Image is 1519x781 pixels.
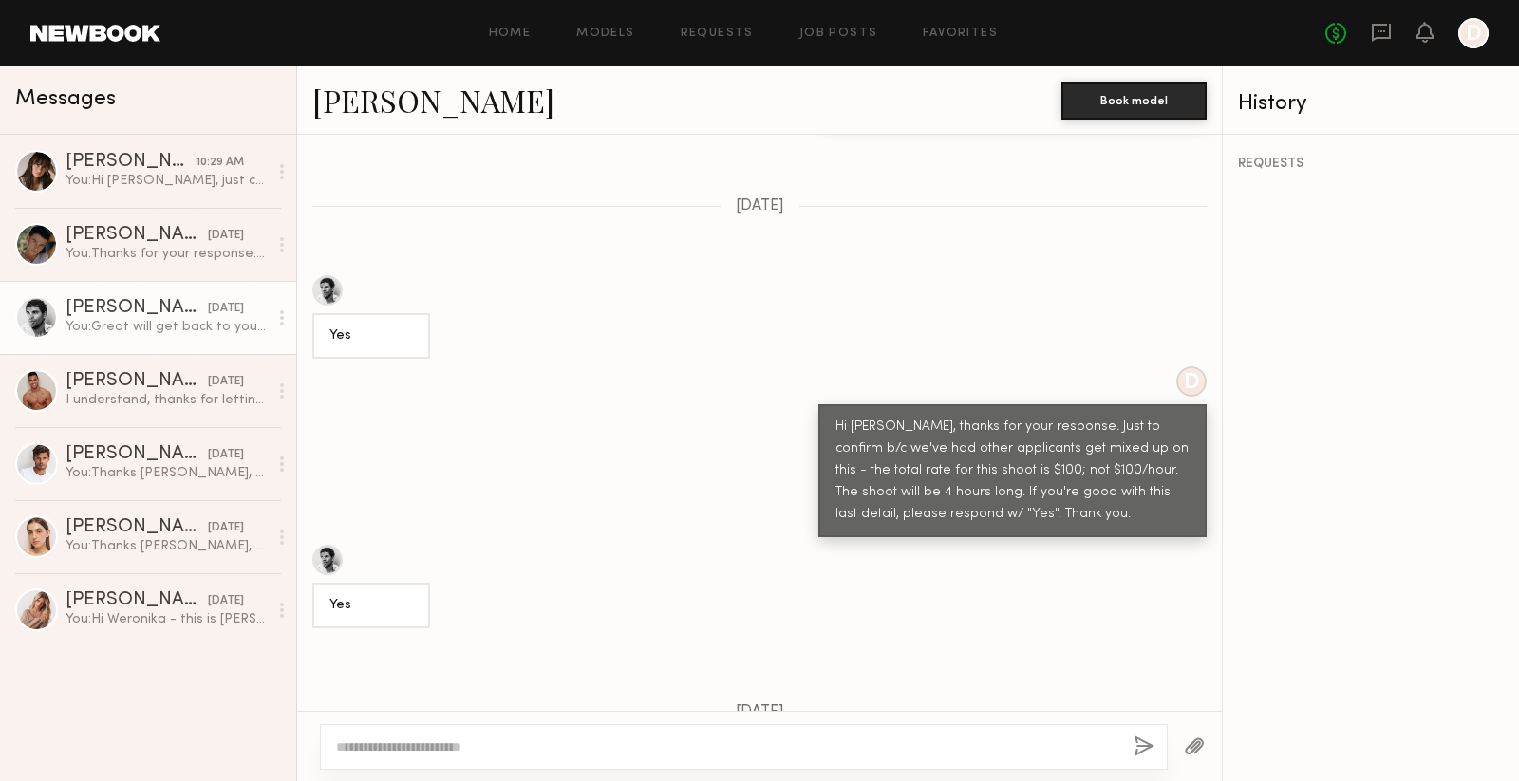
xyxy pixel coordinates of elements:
[208,519,244,537] div: [DATE]
[66,391,268,409] div: I understand, thanks for letting me know. I do see the rate range is up to $30/hour. Could I at l...
[329,595,413,617] div: Yes
[208,227,244,245] div: [DATE]
[312,80,554,121] a: [PERSON_NAME]
[576,28,634,40] a: Models
[208,592,244,610] div: [DATE]
[208,300,244,318] div: [DATE]
[799,28,878,40] a: Job Posts
[196,154,244,172] div: 10:29 AM
[66,372,208,391] div: [PERSON_NAME]
[1061,82,1207,120] button: Book model
[66,172,268,190] div: You: Hi [PERSON_NAME], just checking to make sure you're still available for this shoot. Thanks!
[1238,93,1504,115] div: History
[208,373,244,391] div: [DATE]
[66,318,268,336] div: You: Great will get back to you soon.
[66,153,196,172] div: [PERSON_NAME]
[66,245,268,263] div: You: Thanks for your response. We appreciate you!
[489,28,532,40] a: Home
[329,325,413,347] div: Yes
[736,704,784,720] span: [DATE]
[66,537,268,555] div: You: Thanks [PERSON_NAME], appreciate you!
[923,28,998,40] a: Favorites
[66,464,268,482] div: You: Thanks [PERSON_NAME], but the budget is set for this one. Stay in touch!
[736,198,784,214] span: [DATE]
[681,28,754,40] a: Requests
[1458,18,1489,48] a: D
[1061,91,1207,107] a: Book model
[66,610,268,628] div: You: Hi Weronika - this is [PERSON_NAME], the photographer for the “Active Wear / Sports Wear” pr...
[66,299,208,318] div: [PERSON_NAME]
[15,88,116,110] span: Messages
[208,446,244,464] div: [DATE]
[66,591,208,610] div: [PERSON_NAME]
[835,417,1190,526] div: Hi [PERSON_NAME], thanks for your response. Just to confirm b/c we've had other applicants get mi...
[66,445,208,464] div: [PERSON_NAME]
[1238,158,1504,171] div: REQUESTS
[66,518,208,537] div: [PERSON_NAME]
[66,226,208,245] div: [PERSON_NAME]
